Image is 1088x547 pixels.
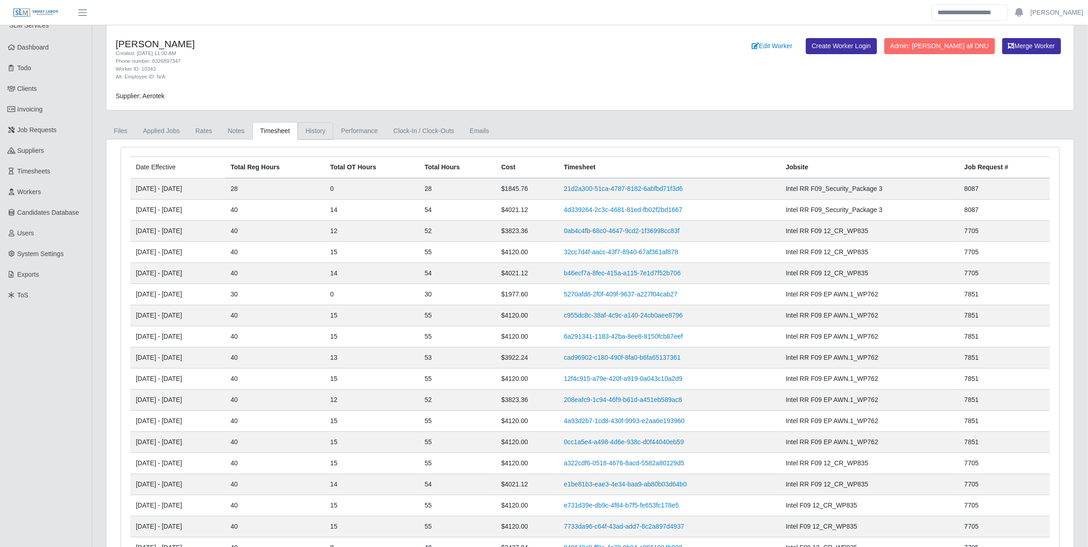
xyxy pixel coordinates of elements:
td: [DATE] - [DATE] [130,200,225,221]
td: 40 [225,432,324,453]
span: 7851 [965,375,979,382]
td: 55 [419,453,496,474]
a: History [298,122,334,140]
span: Suppliers [17,147,44,154]
td: 40 [225,453,324,474]
th: Total Reg Hours [225,157,324,179]
td: 55 [419,368,496,390]
span: 7851 [965,333,979,340]
span: System Settings [17,250,64,257]
td: 15 [325,453,419,474]
td: 54 [419,263,496,284]
td: 28 [225,178,324,200]
td: [DATE] - [DATE] [130,178,225,200]
td: 55 [419,326,496,347]
td: 15 [325,432,419,453]
td: 52 [419,390,496,411]
button: Merge Worker [1002,38,1061,54]
td: 15 [325,516,419,537]
span: Intel RR F09 EP AWN.1_WP762 [786,417,878,424]
td: 40 [225,368,324,390]
td: $1845.76 [496,178,558,200]
td: Date Effective [130,157,225,179]
td: $4120.00 [496,411,558,432]
div: Phone number: 8326897347 [116,57,664,65]
a: Create Worker Login [806,38,877,54]
td: 13 [325,347,419,368]
td: 40 [225,326,324,347]
span: Intel F09 12_CR_WP835 [786,523,857,530]
span: 7851 [965,354,979,361]
span: Intel RR F09 EP AWN.1_WP762 [786,396,878,403]
span: Candidates Database [17,209,79,216]
td: 30 [225,284,324,305]
td: [DATE] - [DATE] [130,474,225,495]
td: 52 [419,221,496,242]
td: 40 [225,200,324,221]
td: 40 [225,474,324,495]
span: 7851 [965,312,979,319]
td: [DATE] - [DATE] [130,242,225,263]
td: 55 [419,242,496,263]
td: [DATE] - [DATE] [130,284,225,305]
span: 7705 [965,480,979,488]
a: Clock-In / Clock-Outs [385,122,462,140]
a: Notes [220,122,252,140]
span: 7851 [965,438,979,446]
a: Edit Worker [746,38,798,54]
a: 4a93d2b7-1cd8-430f-9993-e2aa6e193960 [564,417,685,424]
td: [DATE] - [DATE] [130,263,225,284]
span: Intel RR F09 EP AWN.1_WP762 [786,312,878,319]
a: 32cc7d4f-aacc-43f7-8940-67af361af878 [564,248,678,256]
td: $4021.12 [496,474,558,495]
a: a322cdf6-0518-4676-8acd-5582a80129d5 [564,459,684,467]
span: Dashboard [17,44,49,51]
span: 7705 [965,227,979,234]
td: 55 [419,516,496,537]
a: 7733da96-c64f-43ad-add7-8c2a897d4937 [564,523,684,530]
td: $3823.36 [496,221,558,242]
span: Intel RR F09 12_CR_WP835 [786,248,868,256]
td: [DATE] - [DATE] [130,516,225,537]
td: 54 [419,200,496,221]
td: [DATE] - [DATE] [130,221,225,242]
th: Job Request # [959,157,1050,179]
td: [DATE] - [DATE] [130,495,225,516]
span: Intel RR F09 EP AWN.1_WP762 [786,438,878,446]
a: c955dc8c-38af-4c9c-a140-24cb0aee8796 [564,312,683,319]
td: [DATE] - [DATE] [130,432,225,453]
td: $4120.00 [496,242,558,263]
span: 7851 [965,417,979,424]
td: 14 [325,263,419,284]
a: Performance [333,122,385,140]
span: Invoicing [17,106,43,113]
th: Total OT Hours [325,157,419,179]
a: e731d39e-db9c-4f84-b7f5-fe653fc178e5 [564,502,679,509]
td: $4120.00 [496,305,558,326]
td: 55 [419,495,496,516]
td: 40 [225,263,324,284]
td: 40 [225,347,324,368]
td: 54 [419,474,496,495]
td: [DATE] - [DATE] [130,326,225,347]
th: Total Hours [419,157,496,179]
a: b46ecf7a-8fec-415a-a115-7e1d7f52b706 [564,269,681,277]
td: 12 [325,221,419,242]
button: Admin: [PERSON_NAME] all DNU [884,38,995,54]
a: Timesheet [252,122,298,140]
span: 8087 [965,206,979,213]
h4: [PERSON_NAME] [116,38,664,50]
span: Intel RR F09_Security_Package 3 [786,206,882,213]
td: $4120.00 [496,495,558,516]
td: 15 [325,411,419,432]
td: 40 [225,390,324,411]
td: 40 [225,495,324,516]
a: 6a291341-1183-42ba-8ee8-8150fcb87eef [564,333,683,340]
div: Alt. Employee ID: N/A [116,73,664,81]
span: Todo [17,64,31,72]
span: Intel F09 12_CR_WP835 [786,502,857,509]
td: 40 [225,516,324,537]
a: 4d339264-2c3c-4681-81ed-fb02f2bd1667 [564,206,682,213]
span: Users [17,229,34,237]
span: Intel RR F09 12_CR_WP835 [786,480,868,488]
